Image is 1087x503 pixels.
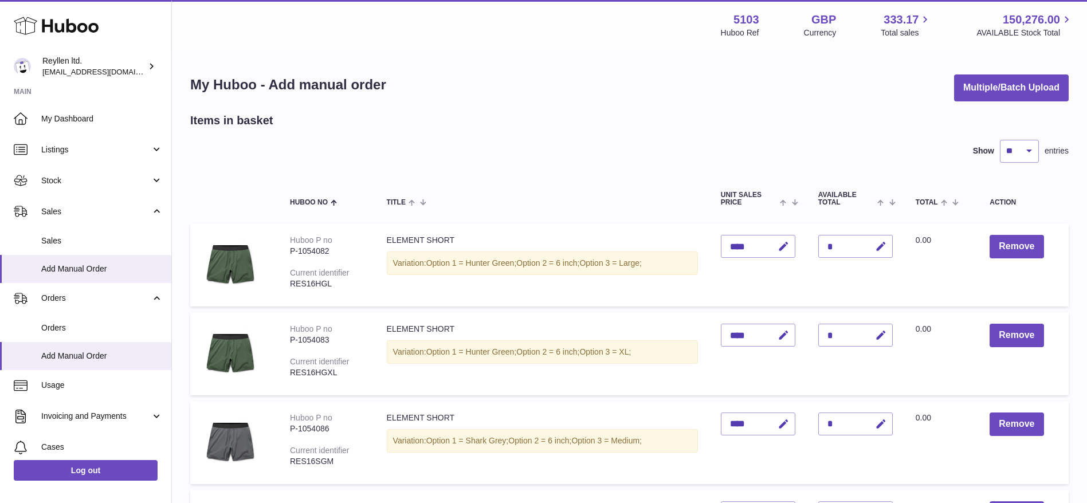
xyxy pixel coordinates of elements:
[884,12,919,27] span: 333.17
[202,324,259,381] img: ELEMENT SHORT
[290,278,364,289] div: RES16HGL
[41,175,151,186] span: Stock
[916,199,938,206] span: Total
[1003,12,1060,27] span: 150,276.00
[976,12,1073,38] a: 150,276.00 AVAILABLE Stock Total
[14,58,31,75] img: internalAdmin-5103@internal.huboo.com
[375,401,709,484] td: ELEMENT SHORT
[881,12,932,38] a: 333.17 Total sales
[1045,146,1069,156] span: entries
[42,56,146,77] div: Reyllen ltd.
[41,380,163,391] span: Usage
[721,27,759,38] div: Huboo Ref
[721,191,778,206] span: Unit Sales Price
[990,324,1043,347] button: Remove
[41,351,163,361] span: Add Manual Order
[202,235,259,292] img: ELEMENT SHORT
[41,293,151,304] span: Orders
[387,199,406,206] span: Title
[579,258,642,268] span: Option 3 = Large;
[990,235,1043,258] button: Remove
[916,324,931,333] span: 0.00
[290,335,364,345] div: P-1054083
[916,413,931,422] span: 0.00
[916,235,931,245] span: 0.00
[733,12,759,27] strong: 5103
[516,347,579,356] span: Option 2 = 6 inch;
[426,436,509,445] span: Option 1 = Shark Grey;
[41,411,151,422] span: Invoicing and Payments
[375,312,709,395] td: ELEMENT SHORT
[41,323,163,333] span: Orders
[190,76,386,94] h1: My Huboo - Add manual order
[290,324,332,333] div: Huboo P no
[290,456,364,467] div: RES16SGM
[990,199,1057,206] div: Action
[190,113,273,128] h2: Items in basket
[426,347,517,356] span: Option 1 = Hunter Green;
[375,223,709,306] td: ELEMENT SHORT
[426,258,517,268] span: Option 1 = Hunter Green;
[290,357,350,366] div: Current identifier
[954,74,1069,101] button: Multiple/Batch Upload
[290,199,328,206] span: Huboo no
[41,442,163,453] span: Cases
[202,412,259,470] img: ELEMENT SHORT
[387,429,698,453] div: Variation:
[290,446,350,455] div: Current identifier
[42,67,168,76] span: [EMAIL_ADDRESS][DOMAIN_NAME]
[804,27,837,38] div: Currency
[290,413,332,422] div: Huboo P no
[508,436,571,445] span: Option 2 = 6 inch;
[387,340,698,364] div: Variation:
[387,252,698,275] div: Variation:
[41,264,163,274] span: Add Manual Order
[290,268,350,277] div: Current identifier
[571,436,642,445] span: Option 3 = Medium;
[973,146,994,156] label: Show
[41,113,163,124] span: My Dashboard
[290,246,364,257] div: P-1054082
[290,367,364,378] div: RES16HGXL
[976,27,1073,38] span: AVAILABLE Stock Total
[41,144,151,155] span: Listings
[14,460,158,481] a: Log out
[516,258,579,268] span: Option 2 = 6 inch;
[41,206,151,217] span: Sales
[818,191,875,206] span: AVAILABLE Total
[579,347,631,356] span: Option 3 = XL;
[811,12,836,27] strong: GBP
[290,423,364,434] div: P-1054086
[41,235,163,246] span: Sales
[881,27,932,38] span: Total sales
[290,235,332,245] div: Huboo P no
[990,412,1043,436] button: Remove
